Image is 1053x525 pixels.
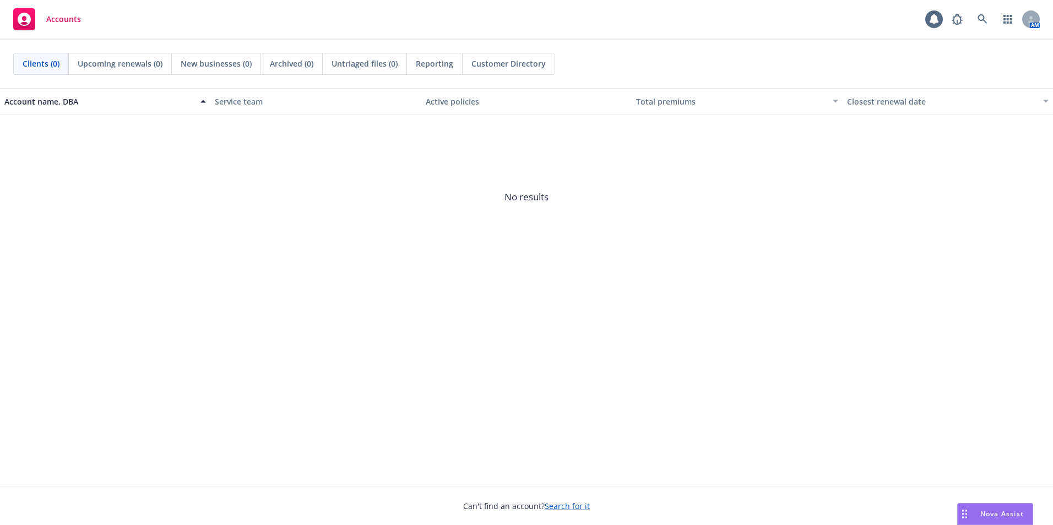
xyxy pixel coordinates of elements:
span: Customer Directory [471,58,546,69]
a: Report a Bug [946,8,968,30]
span: Accounts [46,15,81,24]
button: Closest renewal date [843,88,1053,114]
span: Untriaged files (0) [332,58,398,69]
span: Archived (0) [270,58,313,69]
div: Active policies [426,96,627,107]
button: Service team [210,88,421,114]
a: Accounts [9,4,85,35]
span: Can't find an account? [463,500,590,512]
a: Search for it [545,501,590,511]
div: Closest renewal date [847,96,1036,107]
a: Switch app [997,8,1019,30]
span: Reporting [416,58,453,69]
span: New businesses (0) [181,58,252,69]
div: Account name, DBA [4,96,194,107]
span: Upcoming renewals (0) [78,58,162,69]
span: Clients (0) [23,58,59,69]
div: Drag to move [958,504,971,524]
div: Total premiums [636,96,826,107]
button: Total premiums [632,88,842,114]
span: Nova Assist [980,509,1024,518]
button: Active policies [421,88,632,114]
button: Nova Assist [957,503,1033,525]
div: Service team [215,96,416,107]
a: Search [971,8,994,30]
